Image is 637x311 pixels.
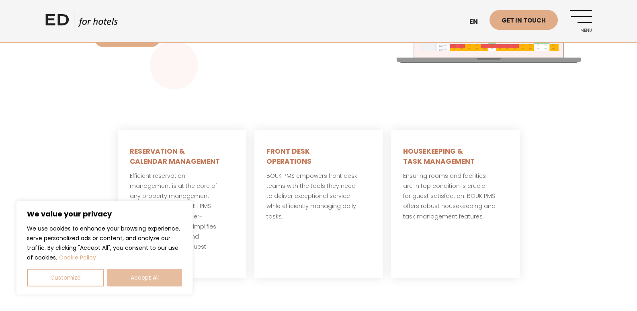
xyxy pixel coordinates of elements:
span: Ensuring rooms and facilities are in top condition is crucial for guest satisfaction. BOUK PMS of... [403,172,496,220]
a: ED HOTELS [45,12,118,32]
a: Menu [570,10,592,32]
a: Cookie Policy [59,253,96,262]
button: Accept All [107,269,182,286]
h5: HOUSEKEEPING & TASK MANAGEMENT [403,146,508,167]
span: BOUK PMS empowers front desk teams with the tools they need to deliver exceptional service while ... [266,172,357,220]
a: Get in touch [490,10,558,30]
p: Efficient reservation management is at the core of any property management system. [PERSON_NAME] ... [130,171,234,262]
p: We value your privacy [27,209,182,219]
h5: FRONT DESK OPERATIONS [266,146,371,167]
button: Customize [27,269,104,286]
span: Menu [570,28,592,33]
h5: RESERVATION & CALENDAR MANAGEMENT [130,146,234,167]
a: en [465,12,490,32]
p: We use cookies to enhance your browsing experience, serve personalized ads or content, and analyz... [27,224,182,262]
